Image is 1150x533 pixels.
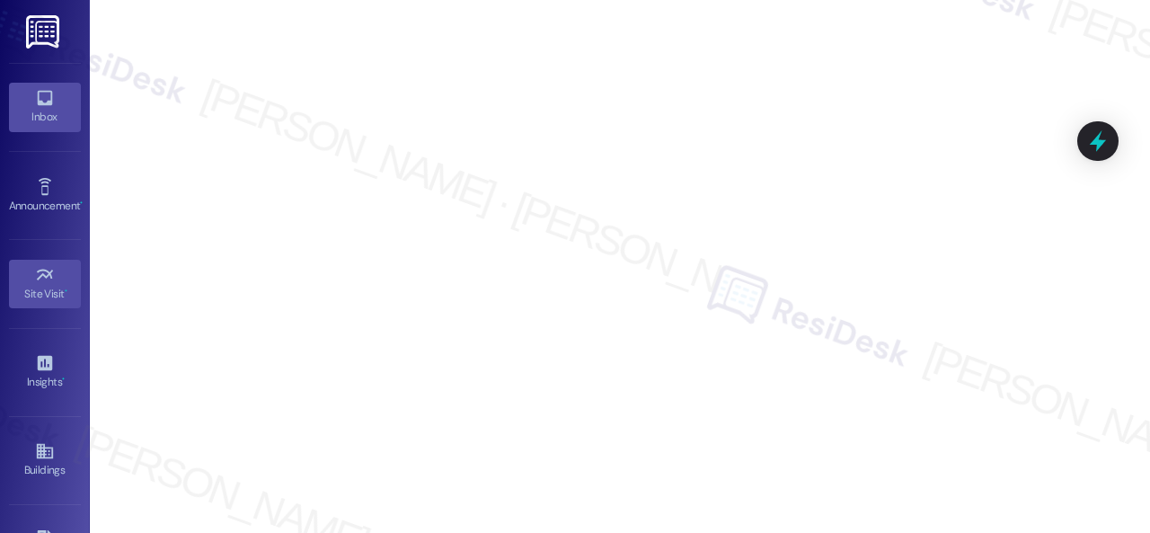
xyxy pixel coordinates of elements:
[9,260,81,308] a: Site Visit •
[26,15,63,49] img: ResiDesk Logo
[65,285,67,298] span: •
[80,197,83,209] span: •
[62,373,65,386] span: •
[9,83,81,131] a: Inbox
[9,348,81,396] a: Insights •
[9,436,81,484] a: Buildings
